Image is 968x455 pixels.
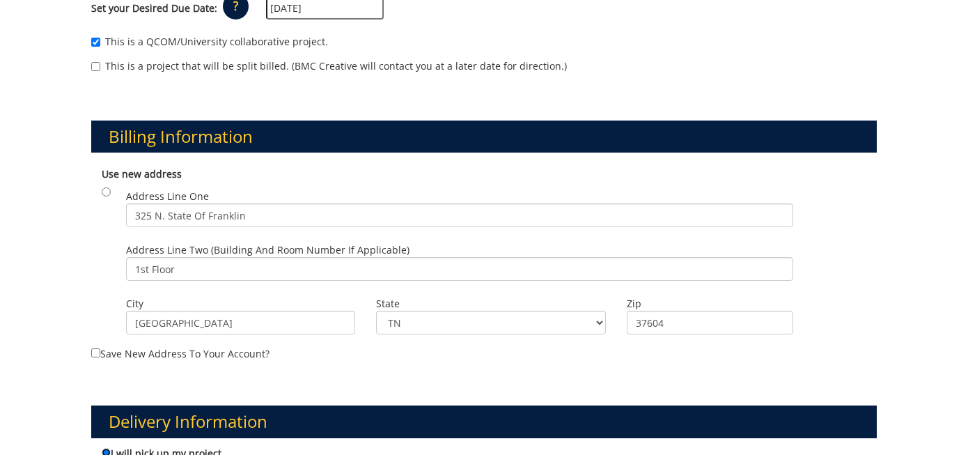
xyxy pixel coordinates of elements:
input: Zip [627,311,794,334]
input: Save new address to your account? [91,348,100,357]
label: Set your Desired Due Date: [91,1,217,15]
b: Use new address [102,167,182,180]
label: City [126,297,355,311]
h3: Delivery Information [91,406,877,438]
input: This is a QCOM/University collaborative project. [91,38,100,47]
label: This is a QCOM/University collaborative project. [91,35,328,49]
input: City [126,311,355,334]
label: State [376,297,605,311]
h3: Billing Information [91,121,877,153]
label: Address Line Two (Building and Room Number if applicable) [126,243,793,281]
input: This is a project that will be split billed. (BMC Creative will contact you at a later date for d... [91,62,100,71]
label: This is a project that will be split billed. (BMC Creative will contact you at a later date for d... [91,59,567,73]
input: Address Line Two (Building and Room Number if applicable) [126,257,793,281]
label: Zip [627,297,794,311]
input: Address Line One [126,203,793,227]
label: Address Line One [126,190,793,227]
